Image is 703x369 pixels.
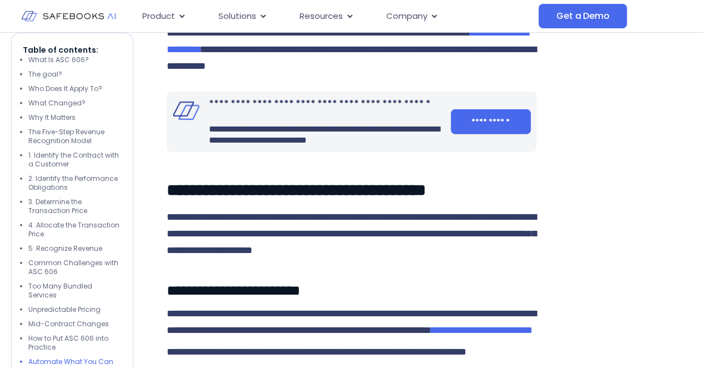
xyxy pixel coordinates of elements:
span: Product [142,10,175,23]
span: Solutions [218,10,256,23]
li: The Five-Step Revenue Recognition Model [28,128,122,145]
li: Common Challenges with ASC 606 [28,259,122,276]
li: 1. Identify the Contract with a Customer [28,151,122,169]
li: Who Does It Apply To? [28,84,122,93]
span: Get a Demo [556,11,609,22]
li: Automate What You Can [28,357,122,366]
li: The goal? [28,70,122,79]
li: How to Put ASC 606 into Practice [28,334,122,352]
li: 3. Determine the Transaction Price [28,198,122,215]
span: Resources [300,10,343,23]
li: What Changed? [28,99,122,108]
li: Mid-Contract Changes [28,320,122,328]
span: Company [386,10,427,23]
li: 5. Recognize Revenue [28,244,122,253]
li: 2. Identify the Performance Obligations [28,174,122,192]
a: Get a Demo [539,4,627,28]
li: Why It Matters [28,113,122,122]
nav: Menu [133,6,539,27]
li: 4. Allocate the Transaction Price [28,221,122,239]
li: Too Many Bundled Services [28,282,122,300]
p: Table of contents: [23,44,122,55]
li: What Is ASC 606? [28,55,122,64]
div: Menu Toggle [133,6,539,27]
li: Unpredictable Pricing [28,305,122,314]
